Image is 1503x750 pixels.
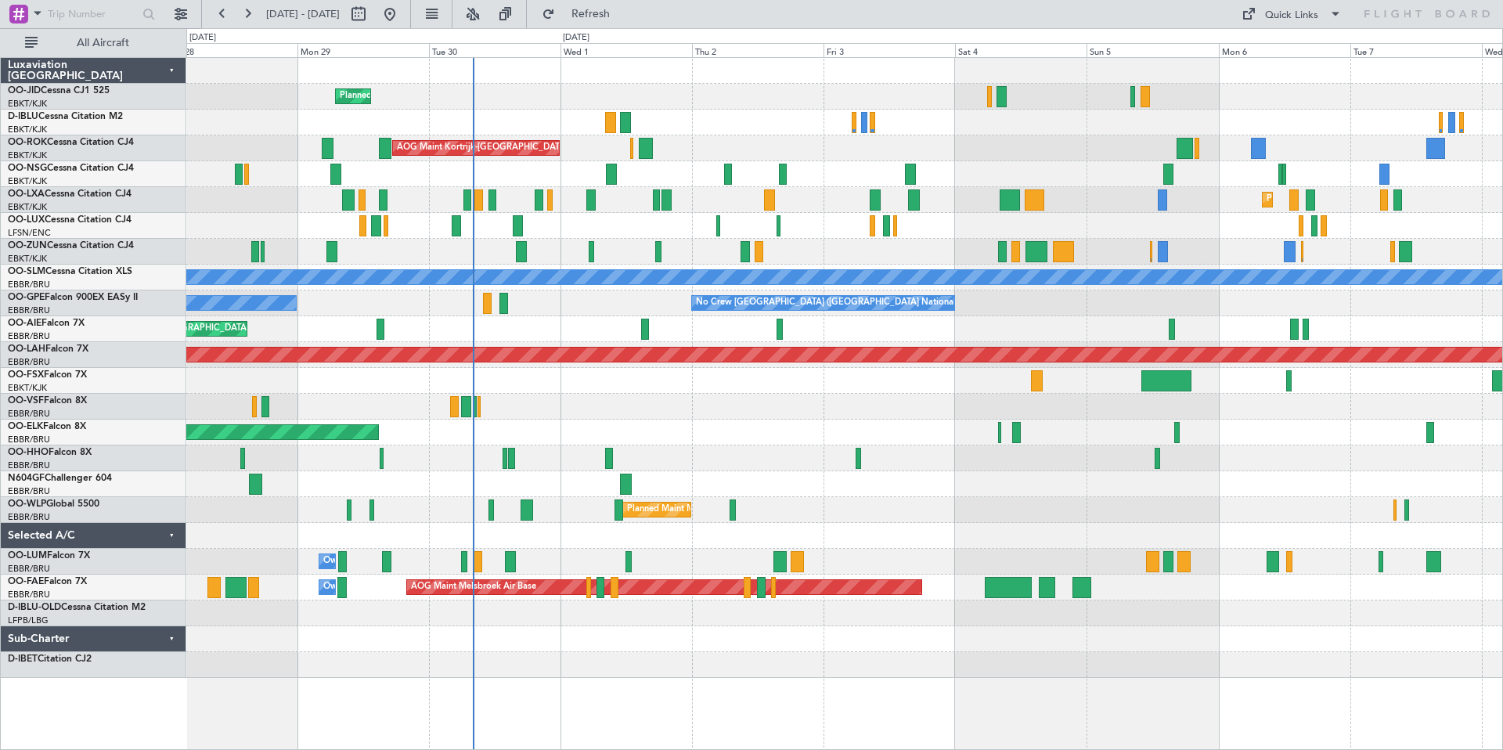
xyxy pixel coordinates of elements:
[8,267,132,276] a: OO-SLMCessna Citation XLS
[340,85,522,108] div: Planned Maint Kortrijk-[GEOGRAPHIC_DATA]
[397,136,568,160] div: AOG Maint Kortrijk-[GEOGRAPHIC_DATA]
[8,215,45,225] span: OO-LUX
[8,164,134,173] a: OO-NSGCessna Citation CJ4
[8,474,45,483] span: N604GF
[48,2,138,26] input: Trip Number
[8,615,49,626] a: LFPB/LBG
[8,215,132,225] a: OO-LUXCessna Citation CJ4
[8,499,99,509] a: OO-WLPGlobal 5500
[1219,43,1350,57] div: Mon 6
[1265,8,1318,23] div: Quick Links
[8,330,50,342] a: EBBR/BRU
[189,31,216,45] div: [DATE]
[1087,43,1218,57] div: Sun 5
[8,577,87,586] a: OO-FAEFalcon 7X
[8,86,110,96] a: OO-JIDCessna CJ1 525
[8,124,47,135] a: EBKT/KJK
[8,370,44,380] span: OO-FSX
[8,319,85,328] a: OO-AIEFalcon 7X
[429,43,560,57] div: Tue 30
[1350,43,1482,57] div: Tue 7
[563,31,589,45] div: [DATE]
[411,575,536,599] div: AOG Maint Melsbroek Air Base
[8,382,47,394] a: EBKT/KJK
[8,344,88,354] a: OO-LAHFalcon 7X
[8,603,61,612] span: D-IBLU-OLD
[627,498,740,521] div: Planned Maint Milan (Linate)
[8,422,43,431] span: OO-ELK
[8,138,134,147] a: OO-ROKCessna Citation CJ4
[8,319,41,328] span: OO-AIE
[8,654,92,664] a: D-IBETCitation CJ2
[297,43,429,57] div: Mon 29
[8,305,50,316] a: EBBR/BRU
[8,448,92,457] a: OO-HHOFalcon 8X
[8,551,47,561] span: OO-LUM
[8,603,146,612] a: D-IBLU-OLDCessna Citation M2
[8,112,123,121] a: D-IBLUCessna Citation M2
[8,138,47,147] span: OO-ROK
[17,31,170,56] button: All Aircraft
[8,253,47,265] a: EBKT/KJK
[8,201,47,213] a: EBKT/KJK
[8,422,86,431] a: OO-ELKFalcon 8X
[8,267,45,276] span: OO-SLM
[1234,2,1350,27] button: Quick Links
[692,43,824,57] div: Thu 2
[8,241,47,251] span: OO-ZUN
[8,150,47,161] a: EBKT/KJK
[8,293,138,302] a: OO-GPEFalcon 900EX EASy II
[8,189,45,199] span: OO-LXA
[8,499,46,509] span: OO-WLP
[8,563,50,575] a: EBBR/BRU
[696,291,958,315] div: No Crew [GEOGRAPHIC_DATA] ([GEOGRAPHIC_DATA] National)
[8,511,50,523] a: EBBR/BRU
[8,396,44,406] span: OO-VSF
[8,86,41,96] span: OO-JID
[8,448,49,457] span: OO-HHO
[8,98,47,110] a: EBKT/KJK
[8,654,38,664] span: D-IBET
[560,43,692,57] div: Wed 1
[8,396,87,406] a: OO-VSFFalcon 8X
[8,551,90,561] a: OO-LUMFalcon 7X
[8,370,87,380] a: OO-FSXFalcon 7X
[535,2,629,27] button: Refresh
[165,43,297,57] div: Sun 28
[266,7,340,21] span: [DATE] - [DATE]
[8,164,47,173] span: OO-NSG
[323,575,430,599] div: Owner Melsbroek Air Base
[8,434,50,445] a: EBBR/BRU
[8,408,50,420] a: EBBR/BRU
[41,38,165,49] span: All Aircraft
[8,356,50,368] a: EBBR/BRU
[8,227,51,239] a: LFSN/ENC
[8,241,134,251] a: OO-ZUNCessna Citation CJ4
[8,344,45,354] span: OO-LAH
[8,589,50,600] a: EBBR/BRU
[8,279,50,290] a: EBBR/BRU
[824,43,955,57] div: Fri 3
[8,485,50,497] a: EBBR/BRU
[1267,188,1449,211] div: Planned Maint Kortrijk-[GEOGRAPHIC_DATA]
[8,293,45,302] span: OO-GPE
[323,550,430,573] div: Owner Melsbroek Air Base
[558,9,624,20] span: Refresh
[8,474,112,483] a: N604GFChallenger 604
[8,577,44,586] span: OO-FAE
[8,189,132,199] a: OO-LXACessna Citation CJ4
[8,460,50,471] a: EBBR/BRU
[8,175,47,187] a: EBKT/KJK
[955,43,1087,57] div: Sat 4
[8,112,38,121] span: D-IBLU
